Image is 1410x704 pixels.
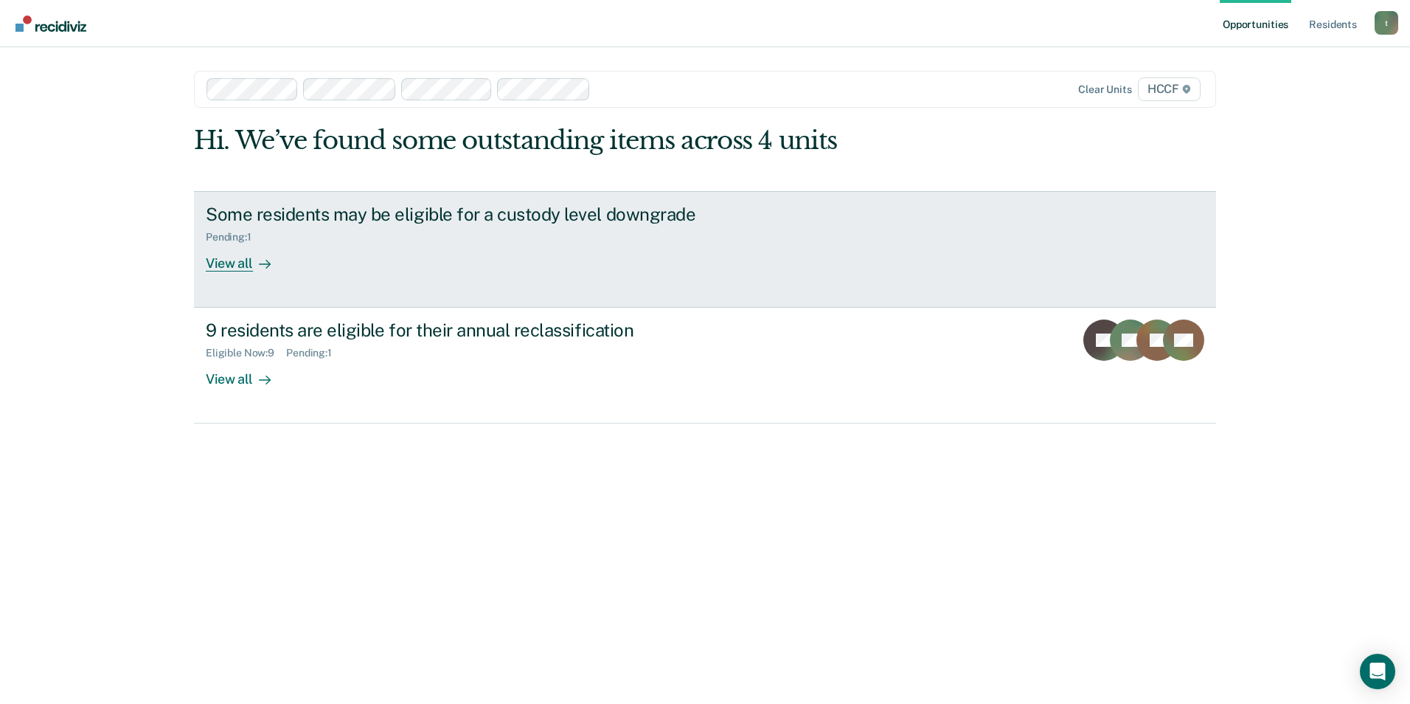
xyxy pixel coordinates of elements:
div: Pending : 1 [286,347,344,359]
div: Hi. We’ve found some outstanding items across 4 units [194,125,1012,156]
div: t [1375,11,1398,35]
div: 9 residents are eligible for their annual reclassification [206,320,723,341]
div: View all [206,359,288,388]
div: View all [206,243,288,272]
div: Clear units [1078,83,1132,96]
a: Some residents may be eligible for a custody level downgradePending:1View all [194,191,1216,308]
span: HCCF [1138,77,1201,101]
div: Pending : 1 [206,231,263,244]
div: Some residents may be eligible for a custody level downgrade [206,204,723,225]
div: Open Intercom Messenger [1360,654,1395,689]
div: Eligible Now : 9 [206,347,286,359]
button: Profile dropdown button [1375,11,1398,35]
img: Recidiviz [15,15,86,32]
a: 9 residents are eligible for their annual reclassificationEligible Now:9Pending:1View all [194,308,1216,424]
